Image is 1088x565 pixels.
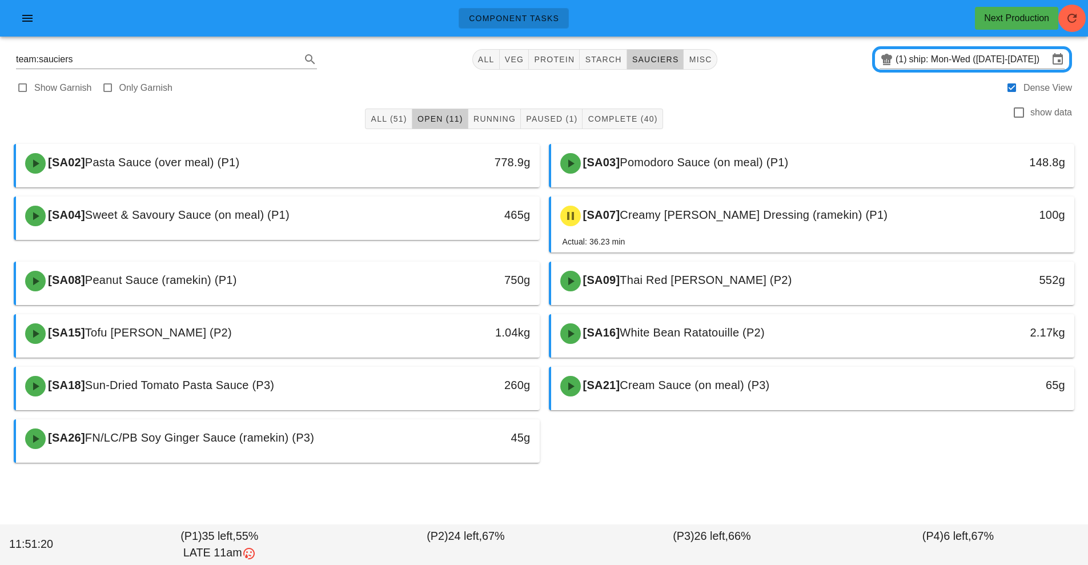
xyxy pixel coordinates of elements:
[46,379,85,391] span: [SA18]
[620,156,788,169] span: Pomodoro Sauce (on meal) (P1)
[949,206,1065,224] div: 100g
[472,49,500,70] button: All
[521,109,583,129] button: Paused (1)
[414,323,530,342] div: 1.04kg
[949,323,1065,342] div: 2.17kg
[504,55,524,64] span: veg
[583,109,663,129] button: Complete (40)
[835,526,1081,564] div: (P4) 67%
[949,271,1065,289] div: 552g
[1030,107,1072,118] label: show data
[414,376,530,394] div: 260g
[896,54,909,65] div: (1)
[412,109,468,129] button: Open (11)
[85,379,274,391] span: Sun-Dried Tomato Pasta Sauce (P3)
[46,209,85,221] span: [SA04]
[414,271,530,289] div: 750g
[581,274,620,286] span: [SA09]
[85,431,314,444] span: FN/LC/PB Soy Ginger Sauce (ramekin) (P3)
[949,153,1065,171] div: 148.8g
[587,114,657,123] span: Complete (40)
[99,544,340,562] div: LATE 11am
[119,82,172,94] label: Only Garnish
[46,326,85,339] span: [SA15]
[620,379,769,391] span: Cream Sauce (on meal) (P3)
[584,55,621,64] span: starch
[459,8,569,29] a: Component Tasks
[984,11,1049,25] div: Next Production
[85,326,232,339] span: Tofu [PERSON_NAME] (P2)
[620,274,792,286] span: Thai Red [PERSON_NAME] (P2)
[949,376,1065,394] div: 65g
[620,209,888,221] span: Creamy [PERSON_NAME] Dressing (ramekin) (P1)
[97,526,343,564] div: (P1) 55%
[417,114,463,123] span: Open (11)
[944,530,971,542] span: 6 left,
[589,526,835,564] div: (P3) 66%
[477,55,495,64] span: All
[468,14,559,23] span: Component Tasks
[581,326,620,339] span: [SA16]
[533,55,575,64] span: protein
[1023,82,1072,94] label: Dense View
[684,49,717,70] button: misc
[414,428,530,447] div: 45g
[85,209,290,221] span: Sweet & Savoury Sauce (on meal) (P1)
[688,55,712,64] span: misc
[85,274,237,286] span: Peanut Sauce (ramekin) (P1)
[581,379,620,391] span: [SA21]
[620,326,765,339] span: White Bean Ratatouille (P2)
[46,156,85,169] span: [SA02]
[7,534,97,555] div: 11:51:20
[85,156,239,169] span: Pasta Sauce (over meal) (P1)
[473,114,516,123] span: Running
[525,114,577,123] span: Paused (1)
[529,49,580,70] button: protein
[46,431,85,444] span: [SA26]
[343,526,589,564] div: (P2) 67%
[468,109,521,129] button: Running
[365,109,412,129] button: All (51)
[563,235,625,248] div: Actual: 36.23 min
[414,206,530,224] div: 465g
[448,530,482,542] span: 24 left,
[581,156,620,169] span: [SA03]
[632,55,679,64] span: sauciers
[500,49,529,70] button: veg
[46,274,85,286] span: [SA08]
[581,209,620,221] span: [SA07]
[694,530,728,542] span: 26 left,
[580,49,627,70] button: starch
[34,82,92,94] label: Show Garnish
[370,114,407,123] span: All (51)
[627,49,684,70] button: sauciers
[202,530,235,542] span: 35 left,
[414,153,530,171] div: 778.9g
